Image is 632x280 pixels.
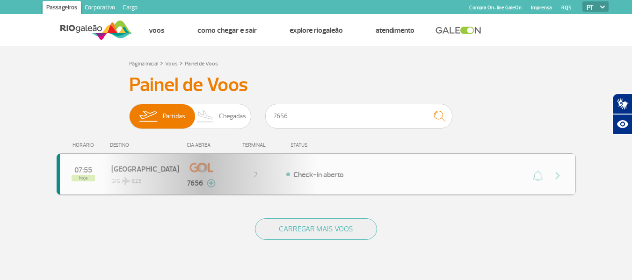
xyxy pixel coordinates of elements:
div: CIA AÉREA [178,142,225,148]
a: Passageiros [43,1,81,16]
a: Voos [165,60,178,67]
input: Voo, cidade ou cia aérea [265,104,452,129]
h3: Painel de Voos [129,73,503,97]
button: CARREGAR MAIS VOOS [255,218,377,240]
a: Voos [149,26,165,35]
a: > [180,57,183,68]
div: HORÁRIO [59,142,110,148]
div: TERMINAL [225,142,286,148]
a: Imprensa [531,5,552,11]
a: Compra On-line GaleOn [469,5,522,11]
span: Chegadas [219,104,246,129]
div: Plugin de acessibilidade da Hand Talk. [612,93,632,135]
a: Cargo [119,1,141,16]
img: slider-embarque [133,104,163,129]
a: RQS [561,5,572,11]
a: Como chegar e sair [197,26,257,35]
a: Corporativo [81,1,119,16]
img: slider-desembarque [192,104,219,129]
span: Partidas [163,104,185,129]
a: Explore RIOgaleão [290,26,343,35]
div: DESTINO [110,142,178,148]
button: Abrir recursos assistivos. [612,114,632,135]
div: STATUS [286,142,362,148]
a: > [160,57,163,68]
a: Atendimento [376,26,414,35]
a: Painel de Voos [185,60,218,67]
button: Abrir tradutor de língua de sinais. [612,93,632,114]
a: Página Inicial [129,60,158,67]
